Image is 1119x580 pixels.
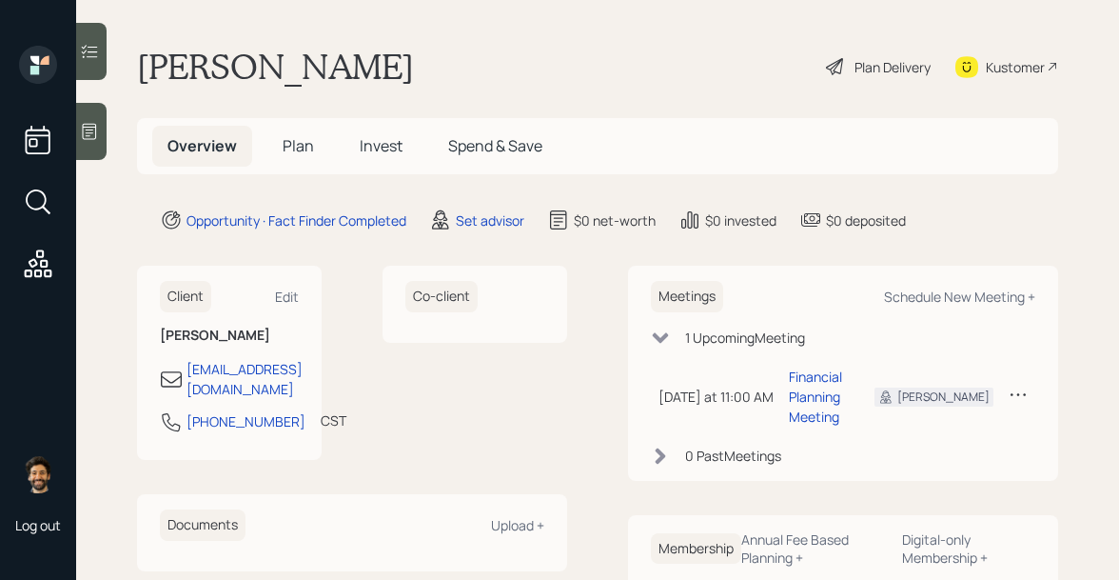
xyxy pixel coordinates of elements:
[456,210,524,230] div: Set advisor
[789,367,844,427] div: Financial Planning Meeting
[826,210,906,230] div: $0 deposited
[160,281,211,312] h6: Client
[897,389,990,406] div: [PERSON_NAME]
[186,411,305,431] div: [PHONE_NUMBER]
[884,288,1035,306] div: Schedule New Meeting +
[167,135,237,156] span: Overview
[705,210,776,230] div: $0 invested
[160,510,245,541] h6: Documents
[275,288,299,306] div: Edit
[854,57,931,77] div: Plan Delivery
[186,359,303,399] div: [EMAIL_ADDRESS][DOMAIN_NAME]
[19,455,57,493] img: eric-schwartz-headshot.png
[283,135,314,156] span: Plan
[651,533,741,565] h6: Membership
[685,328,805,348] div: 1 Upcoming Meeting
[186,210,406,230] div: Opportunity · Fact Finder Completed
[405,281,478,312] h6: Co-client
[15,516,61,534] div: Log out
[448,135,542,156] span: Spend & Save
[137,46,414,88] h1: [PERSON_NAME]
[491,516,544,534] div: Upload +
[986,57,1045,77] div: Kustomer
[360,135,402,156] span: Invest
[160,328,299,344] h6: [PERSON_NAME]
[658,387,774,407] div: [DATE] at 11:00 AM
[651,281,723,312] h6: Meetings
[574,210,656,230] div: $0 net-worth
[741,530,887,567] div: Annual Fee Based Planning +
[321,410,346,430] div: CST
[902,530,1035,567] div: Digital-only Membership +
[685,446,781,466] div: 0 Past Meeting s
